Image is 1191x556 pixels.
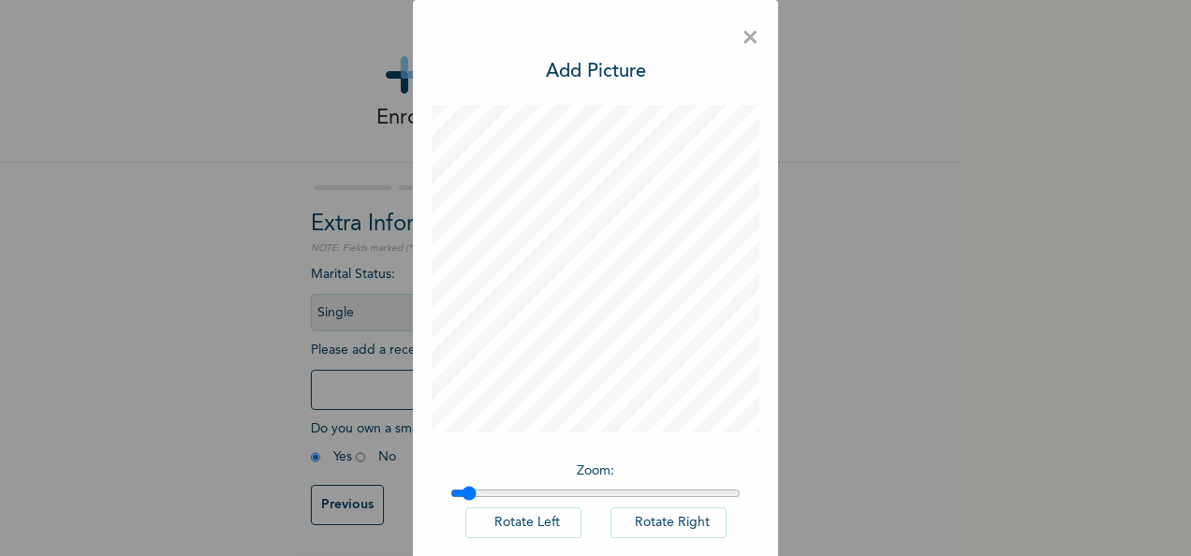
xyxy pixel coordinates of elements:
button: Rotate Right [610,507,727,538]
p: Zoom : [450,461,741,481]
h3: Add Picture [546,58,646,86]
span: Please add a recent Passport Photograph [311,344,648,419]
button: Rotate Left [465,507,581,538]
span: × [742,19,759,58]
